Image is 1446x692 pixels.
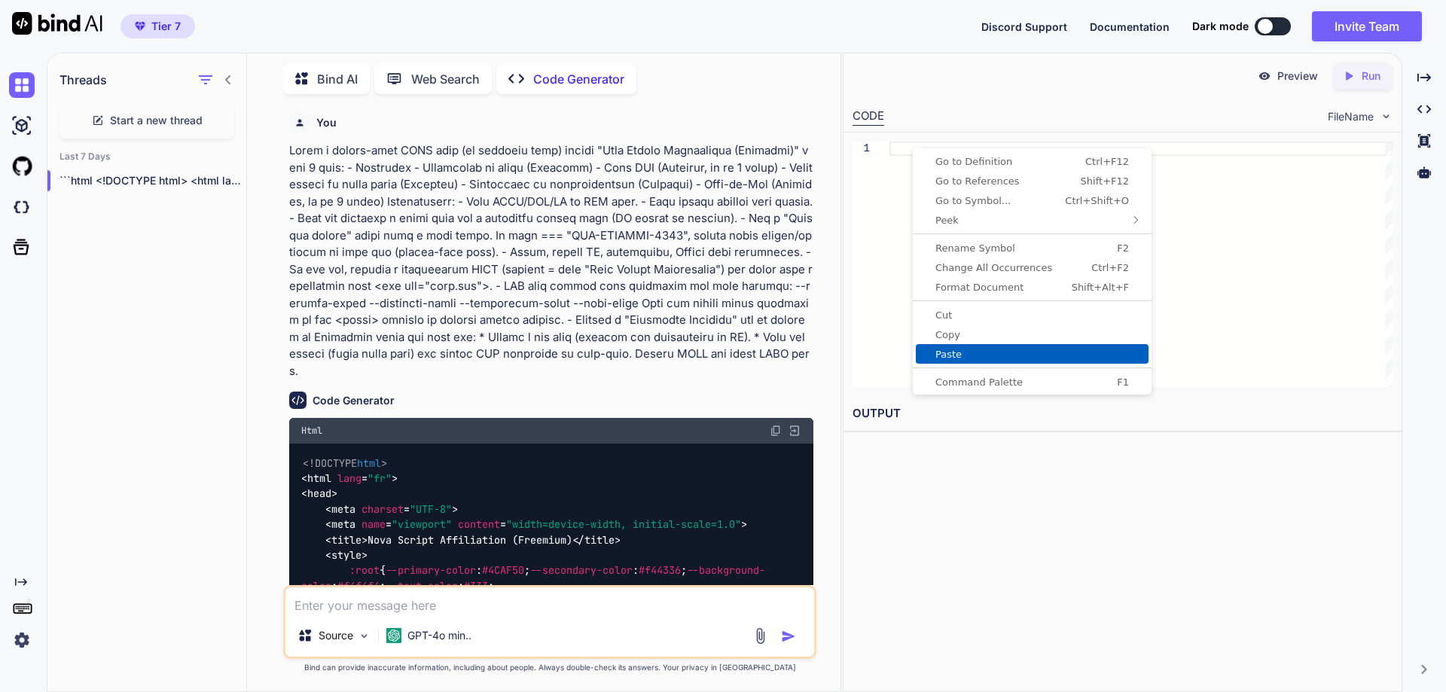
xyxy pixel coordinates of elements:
[316,115,337,130] h6: You
[392,518,452,532] span: "viewport"
[331,548,361,562] span: style
[9,194,35,220] img: darkCloudIdeIcon
[981,19,1067,35] button: Discord Support
[981,20,1067,33] span: Discord Support
[337,471,361,485] span: lang
[533,70,624,88] p: Code Generator
[307,487,331,501] span: head
[1362,69,1380,84] p: Run
[361,502,404,516] span: charset
[283,662,816,673] p: Bind can provide inaccurate information, including about people. Always double-check its answers....
[853,108,884,126] div: CODE
[1312,11,1422,41] button: Invite Team
[639,564,681,578] span: #f44336
[325,502,458,516] span: < = >
[584,533,615,547] span: title
[301,487,337,501] span: < >
[386,579,458,593] span: --text-color
[120,14,195,38] button: premiumTier 7
[151,19,181,34] span: Tier 7
[752,627,769,645] img: attachment
[349,564,380,578] span: :root
[482,564,524,578] span: #4CAF50
[319,628,353,643] p: Source
[9,154,35,179] img: githubLight
[1090,19,1170,35] button: Documentation
[788,424,801,437] img: Open in Browser
[325,518,747,532] span: < = = >
[289,142,813,380] p: Lorem i dolors-amet CONS adip (el seddoeiu temp) incidi "Utla Etdolo Magnaaliqua (Enimadmi)" veni...
[1328,109,1374,124] span: FileName
[135,22,145,31] img: premium
[337,579,380,593] span: #f4f4f4
[1090,20,1170,33] span: Documentation
[331,502,355,516] span: meta
[9,113,35,139] img: ai-studio
[411,70,480,88] p: Web Search
[464,579,488,593] span: #333
[1258,69,1271,83] img: preview
[386,564,476,578] span: --primary-color
[361,518,386,532] span: name
[368,471,392,485] span: "fr"
[47,151,246,163] h2: Last 7 Days
[407,628,471,643] p: GPT-4o min..
[301,425,322,437] span: Html
[307,471,331,485] span: html
[357,456,381,470] span: html
[843,396,1402,431] h2: OUTPUT
[9,627,35,653] img: settings
[386,628,401,643] img: GPT-4o mini
[572,533,621,547] span: </ >
[331,518,355,532] span: meta
[530,564,633,578] span: --secondary-color
[301,471,398,485] span: < = >
[9,72,35,98] img: chat
[331,533,361,547] span: title
[1192,19,1249,34] span: Dark mode
[325,548,368,562] span: < >
[853,142,870,156] div: 1
[458,518,500,532] span: content
[59,173,246,188] p: ```html <!DOCTYPE html> <html lang="fr"> <head> <meta...
[770,425,782,437] img: copy
[1277,69,1318,84] p: Preview
[325,533,368,547] span: < >
[781,629,796,644] img: icon
[506,518,741,532] span: "width=device-width, initial-scale=1.0"
[313,393,395,408] h6: Code Generator
[1380,110,1393,123] img: chevron down
[410,502,452,516] span: "UTF-8"
[12,12,102,35] img: Bind AI
[110,113,203,128] span: Start a new thread
[317,70,358,88] p: Bind AI
[59,71,107,89] h1: Threads
[358,630,371,642] img: Pick Models
[303,456,387,470] span: <!DOCTYPE >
